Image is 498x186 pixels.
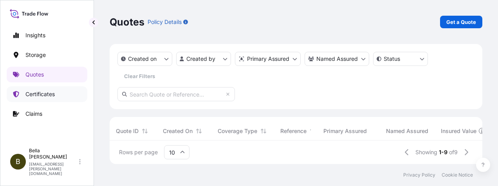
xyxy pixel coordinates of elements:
p: Certificates [25,90,55,98]
p: Quotes [25,71,44,78]
p: Status [384,55,400,63]
span: Primary Assured [323,127,367,135]
button: Sort [140,126,150,136]
p: Bella [PERSON_NAME] [29,148,78,160]
button: cargoOwner Filter options [305,52,369,66]
button: createdBy Filter options [176,52,231,66]
span: B [16,158,20,166]
a: Cookie Notice [442,172,473,178]
p: Primary Assured [247,55,289,63]
p: [EMAIL_ADDRESS][PERSON_NAME][DOMAIN_NAME] [29,162,78,176]
span: Rows per page [119,148,158,156]
a: Storage [7,47,87,63]
span: of 9 [449,148,458,156]
span: Insured Value [441,127,476,135]
p: Created on [128,55,157,63]
a: Privacy Policy [403,172,435,178]
button: Clear Filters [117,70,161,82]
button: Sort [308,126,318,136]
input: Search Quote or Reference... [117,87,235,101]
a: Insights [7,27,87,43]
span: 1-9 [439,148,447,156]
span: Reference [280,127,307,135]
p: Storage [25,51,46,59]
a: Get a Quote [440,16,482,28]
button: createdOn Filter options [117,52,172,66]
a: Certificates [7,86,87,102]
span: Quote ID [116,127,139,135]
button: distributor Filter options [235,52,301,66]
p: Claims [25,110,42,118]
p: Insights [25,31,45,39]
span: Showing [415,148,437,156]
button: Sort [194,126,204,136]
a: Claims [7,106,87,122]
p: Get a Quote [446,18,476,26]
p: Named Assured [316,55,358,63]
p: Created by [186,55,215,63]
p: Clear Filters [124,72,155,80]
span: Named Assured [386,127,428,135]
span: Created On [163,127,193,135]
p: Quotes [110,16,144,28]
span: Coverage Type [218,127,257,135]
button: certificateStatus Filter options [373,52,428,66]
p: Policy Details [148,18,182,26]
a: Quotes [7,67,87,82]
button: Sort [259,126,268,136]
